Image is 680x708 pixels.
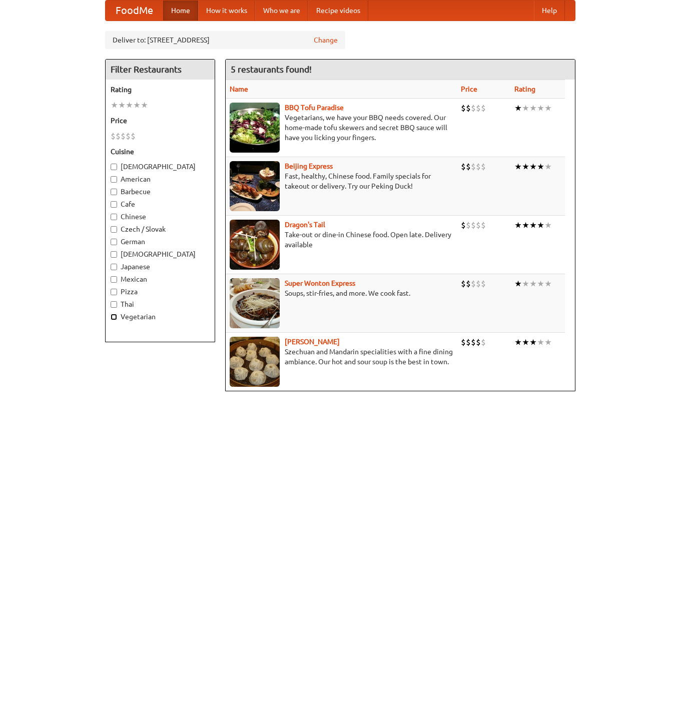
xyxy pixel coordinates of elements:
[481,220,486,231] li: $
[111,276,117,283] input: Mexican
[111,299,210,309] label: Thai
[466,103,471,114] li: $
[111,289,117,295] input: Pizza
[106,60,215,80] h4: Filter Restaurants
[111,312,210,322] label: Vegetarian
[514,161,522,172] li: ★
[126,131,131,142] li: $
[476,103,481,114] li: $
[111,189,117,195] input: Barbecue
[537,103,544,114] li: ★
[537,278,544,289] li: ★
[198,1,255,21] a: How it works
[111,201,117,208] input: Cafe
[537,337,544,348] li: ★
[106,1,163,21] a: FoodMe
[544,220,552,231] li: ★
[466,278,471,289] li: $
[481,161,486,172] li: $
[461,337,466,348] li: $
[544,278,552,289] li: ★
[285,162,333,170] a: Beijing Express
[285,104,344,112] b: BBQ Tofu Paradise
[111,274,210,284] label: Mexican
[111,264,117,270] input: Japanese
[514,278,522,289] li: ★
[471,103,476,114] li: $
[111,214,117,220] input: Chinese
[111,262,210,272] label: Japanese
[111,176,117,183] input: American
[522,161,529,172] li: ★
[461,278,466,289] li: $
[230,288,453,298] p: Soups, stir-fries, and more. We cook fast.
[481,337,486,348] li: $
[121,131,126,142] li: $
[111,224,210,234] label: Czech / Slovak
[476,161,481,172] li: $
[111,131,116,142] li: $
[111,251,117,258] input: [DEMOGRAPHIC_DATA]
[514,103,522,114] li: ★
[522,278,529,289] li: ★
[529,220,537,231] li: ★
[481,278,486,289] li: $
[105,31,345,49] div: Deliver to: [STREET_ADDRESS]
[231,65,312,74] ng-pluralize: 5 restaurants found!
[544,337,552,348] li: ★
[285,279,355,287] b: Super Wonton Express
[522,337,529,348] li: ★
[111,226,117,233] input: Czech / Slovak
[118,100,126,111] li: ★
[255,1,308,21] a: Who we are
[466,161,471,172] li: $
[529,103,537,114] li: ★
[111,249,210,259] label: [DEMOGRAPHIC_DATA]
[537,161,544,172] li: ★
[529,337,537,348] li: ★
[163,1,198,21] a: Home
[131,131,136,142] li: $
[514,220,522,231] li: ★
[111,100,118,111] li: ★
[544,161,552,172] li: ★
[522,220,529,231] li: ★
[476,337,481,348] li: $
[111,174,210,184] label: American
[230,337,280,387] img: shandong.jpg
[471,220,476,231] li: $
[514,85,535,93] a: Rating
[285,221,325,229] a: Dragon's Tail
[481,103,486,114] li: $
[476,220,481,231] li: $
[230,230,453,250] p: Take-out or dine-in Chinese food. Open late. Delivery available
[537,220,544,231] li: ★
[471,161,476,172] li: $
[544,103,552,114] li: ★
[141,100,148,111] li: ★
[230,113,453,143] p: Vegetarians, we have your BBQ needs covered. Our home-made tofu skewers and secret BBQ sauce will...
[111,239,117,245] input: German
[116,131,121,142] li: $
[111,287,210,297] label: Pizza
[314,35,338,45] a: Change
[471,278,476,289] li: $
[461,85,477,93] a: Price
[285,338,340,346] a: [PERSON_NAME]
[111,237,210,247] label: German
[111,162,210,172] label: [DEMOGRAPHIC_DATA]
[461,161,466,172] li: $
[230,278,280,328] img: superwonton.jpg
[111,116,210,126] h5: Price
[111,147,210,157] h5: Cuisine
[126,100,133,111] li: ★
[466,337,471,348] li: $
[476,278,481,289] li: $
[230,347,453,367] p: Szechuan and Mandarin specialities with a fine dining ambiance. Our hot and sour soup is the best...
[111,164,117,170] input: [DEMOGRAPHIC_DATA]
[461,103,466,114] li: $
[534,1,565,21] a: Help
[529,161,537,172] li: ★
[522,103,529,114] li: ★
